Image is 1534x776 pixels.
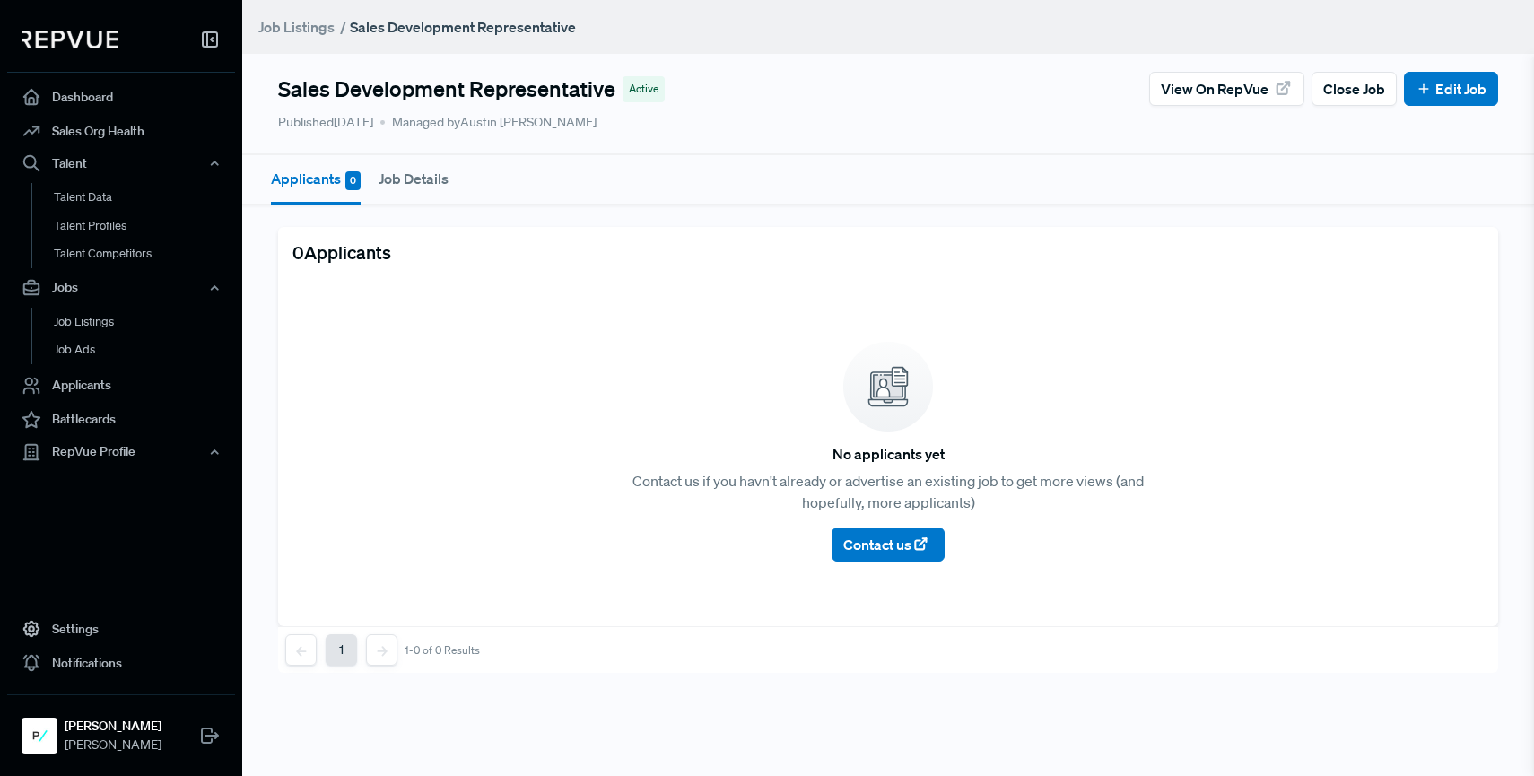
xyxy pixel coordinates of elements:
[271,155,361,205] button: Applicants
[405,644,480,657] div: 1-0 of 0 Results
[65,717,161,736] strong: [PERSON_NAME]
[614,470,1163,513] p: Contact us if you havn't already or advertise an existing job to get more views (and hopefully, m...
[7,369,235,403] a: Applicants
[25,721,54,750] img: Polly
[292,241,391,263] h5: 0 Applicants
[7,694,235,762] a: Polly[PERSON_NAME][PERSON_NAME]
[7,612,235,646] a: Settings
[345,171,361,190] span: 0
[31,212,259,240] a: Talent Profiles
[65,736,161,754] span: [PERSON_NAME]
[1149,72,1304,106] button: View on RepVue
[326,634,357,666] button: 1
[31,336,259,364] a: Job Ads
[379,155,449,202] button: Job Details
[278,76,615,102] h4: Sales Development Representative
[843,536,911,554] span: Contact us
[31,240,259,268] a: Talent Competitors
[340,18,346,36] span: /
[1416,78,1486,100] a: Edit Job
[380,113,597,132] span: Managed by Austin [PERSON_NAME]
[7,437,235,467] button: RepVue Profile
[7,148,235,179] button: Talent
[285,634,317,666] button: Previous
[22,31,118,48] img: RepVue
[832,528,944,562] button: Contact us
[258,16,335,38] a: Job Listings
[832,446,945,463] h6: No applicants yet
[1323,78,1385,100] span: Close Job
[7,273,235,303] button: Jobs
[366,634,397,666] button: Next
[1161,78,1268,100] span: View on RepVue
[278,113,373,132] p: Published [DATE]
[1312,72,1397,106] button: Close Job
[1404,72,1498,106] button: Edit Job
[7,114,235,148] a: Sales Org Health
[285,634,480,666] nav: pagination
[7,403,235,437] a: Battlecards
[31,183,259,212] a: Talent Data
[7,646,235,680] a: Notifications
[31,308,259,336] a: Job Listings
[350,18,576,36] strong: Sales Development Representative
[7,80,235,114] a: Dashboard
[629,81,658,97] span: Active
